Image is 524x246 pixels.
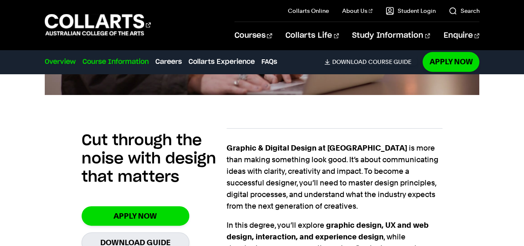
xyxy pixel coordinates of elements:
a: Careers [155,57,182,67]
a: Collarts Online [288,7,329,15]
strong: Graphic & Digital Design at [GEOGRAPHIC_DATA] [227,144,407,152]
a: Student Login [386,7,435,15]
a: Apply Now [423,52,479,71]
a: FAQs [261,57,277,67]
a: Overview [45,57,76,67]
a: Search [449,7,479,15]
a: About Us [342,7,373,15]
a: Apply Now [82,206,189,226]
span: Download [332,58,366,66]
a: Courses [234,22,272,49]
a: Collarts Life [285,22,339,49]
p: is more than making something look good. It’s about communicating ideas with clarity, creativity ... [227,142,443,212]
a: Collarts Experience [188,57,255,67]
a: Study Information [352,22,430,49]
h2: Cut through the noise with design that matters [82,132,227,186]
a: Enquire [443,22,479,49]
strong: graphic design, UX and web design, interaction, and experience design [227,221,429,241]
a: DownloadCourse Guide [324,58,418,66]
div: Go to homepage [45,13,151,37]
a: Course Information [82,57,149,67]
